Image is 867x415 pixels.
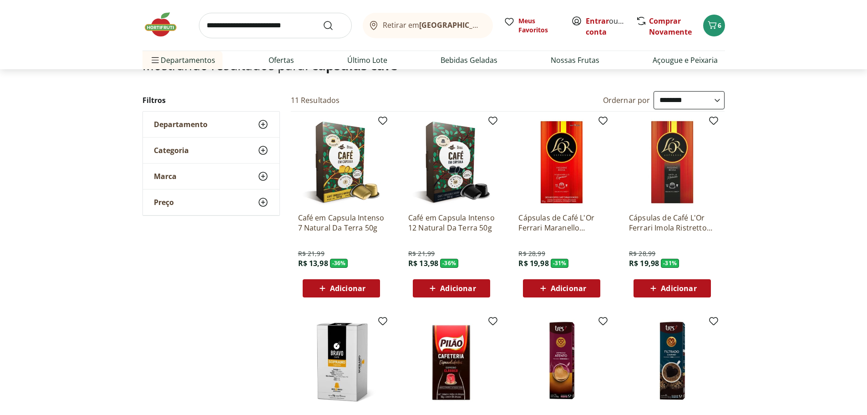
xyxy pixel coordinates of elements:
span: Retirar em [383,21,483,29]
img: Cápsulas De Café Espresso Atento Três Corações [518,319,605,406]
span: Departamento [154,120,208,129]
span: Marca [154,172,177,181]
button: Submit Search [323,20,345,31]
span: R$ 13,98 [298,258,328,268]
span: Departamentos [150,49,215,71]
button: Adicionar [413,279,490,297]
span: R$ 19,98 [518,258,548,268]
button: Menu [150,49,161,71]
img: Café em Capsula Intenso 7 Natural Da Terra 50g [298,119,385,205]
span: Adicionar [440,285,476,292]
a: Comprar Novamente [649,16,692,37]
button: Marca [143,164,279,189]
a: Nossas Frutas [551,55,599,66]
span: ou [586,15,626,37]
span: R$ 21,99 [298,249,324,258]
img: Hortifruti [142,11,188,38]
span: R$ 19,98 [629,258,659,268]
span: Preço [154,198,174,207]
span: - 31 % [661,259,679,268]
a: Último Lote [347,55,387,66]
h2: 11 Resultados [291,95,340,105]
a: Meus Favoritos [504,16,560,35]
a: Ofertas [269,55,294,66]
a: Criar conta [586,16,636,37]
span: R$ 13,98 [408,258,438,268]
span: 6 [718,21,721,30]
button: Retirar em[GEOGRAPHIC_DATA]/[GEOGRAPHIC_DATA] [363,13,493,38]
img: Café em Capsula Soprano Bravo 50g [298,319,385,406]
img: Cápsulas de Café L'Or Ferrari Imola Ristretto com 10 Unidades [629,119,715,205]
img: Café em Capsula Intenso 12 Natural Da Terra 50g [408,119,495,205]
span: Adicionar [661,285,696,292]
span: Adicionar [330,285,365,292]
a: Cápsulas de Café L'Or Ferrari Maranello Espresso com 10 Unidades [518,213,605,233]
span: R$ 28,99 [629,249,655,258]
h1: Mostrando resultados para: [142,58,725,72]
a: Bebidas Geladas [441,55,497,66]
span: - 36 % [330,259,348,268]
span: - 31 % [551,259,569,268]
span: - 36 % [440,259,458,268]
button: Carrinho [703,15,725,36]
a: Café em Capsula Intenso 12 Natural Da Terra 50g [408,213,495,233]
span: R$ 28,99 [518,249,545,258]
a: Café em Capsula Intenso 7 Natural Da Terra 50g [298,213,385,233]
label: Ordernar por [603,95,650,105]
img: Cápsulas de Café Pilão Cafeteria Especialidades 10 Unidades 52g [408,319,495,406]
span: Adicionar [551,285,586,292]
input: search [199,13,352,38]
h2: Filtros [142,91,280,109]
button: Preço [143,190,279,215]
span: R$ 21,99 [408,249,435,258]
span: Meus Favoritos [518,16,560,35]
a: Cápsulas de Café L'Or Ferrari Imola Ristretto com 10 Unidades [629,213,715,233]
button: Adicionar [303,279,380,297]
b: [GEOGRAPHIC_DATA]/[GEOGRAPHIC_DATA] [419,20,573,30]
button: Adicionar [634,279,711,297]
span: Categoria [154,146,189,155]
img: Cápsulas de Café L'Or Ferrari Maranello Espresso com 10 Unidades [518,119,605,205]
button: Departamento [143,112,279,137]
img: Cápsulas de Café Filtrado Gourmet Três Corações 8 unidades [629,319,715,406]
button: Categoria [143,138,279,163]
button: Adicionar [523,279,600,297]
a: Açougue e Peixaria [653,55,718,66]
a: Entrar [586,16,609,26]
